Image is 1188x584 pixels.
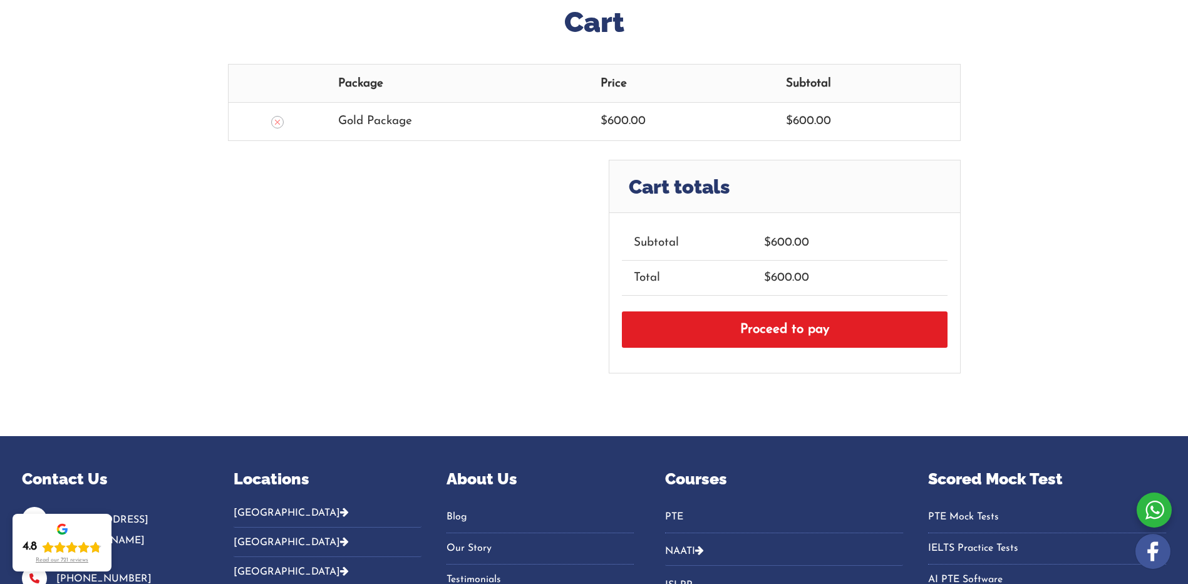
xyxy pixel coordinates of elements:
[326,65,589,102] th: Package
[601,115,607,127] span: $
[774,65,959,102] th: Subtotal
[622,311,948,348] a: Proceed to pay
[764,237,771,249] span: $
[234,507,421,528] button: [GEOGRAPHIC_DATA]
[764,272,771,284] span: $
[665,507,903,528] a: PTE
[36,557,88,564] div: Read our 721 reviews
[234,528,421,557] button: [GEOGRAPHIC_DATA]
[622,226,752,260] th: Subtotal
[764,237,809,249] bdi: 600.00
[23,540,37,555] div: 4.8
[1135,534,1170,569] img: white-facebook.png
[56,574,152,584] a: [PHONE_NUMBER]
[928,467,1166,491] p: Scored Mock Test
[23,540,101,555] div: Rating: 4.8 out of 5
[928,538,1166,559] a: IELTS Practice Tests
[234,467,421,491] p: Locations
[338,111,577,132] div: Gold Package
[601,115,646,127] bdi: 600.00
[228,3,961,42] h1: Cart
[786,115,831,127] bdi: 600.00
[665,467,903,491] p: Courses
[271,116,284,128] a: Remove this item
[665,546,695,556] a: NAATI
[447,538,634,559] a: Our Story
[447,507,634,528] a: Blog
[786,115,793,127] span: $
[589,65,774,102] th: Price
[609,160,960,213] h2: Cart totals
[622,260,752,295] th: Total
[665,507,903,533] nav: Menu
[764,272,809,284] bdi: 600.00
[22,467,202,491] p: Contact Us
[928,507,1166,528] a: PTE Mock Tests
[447,467,634,491] p: About Us
[665,536,903,566] button: NAATI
